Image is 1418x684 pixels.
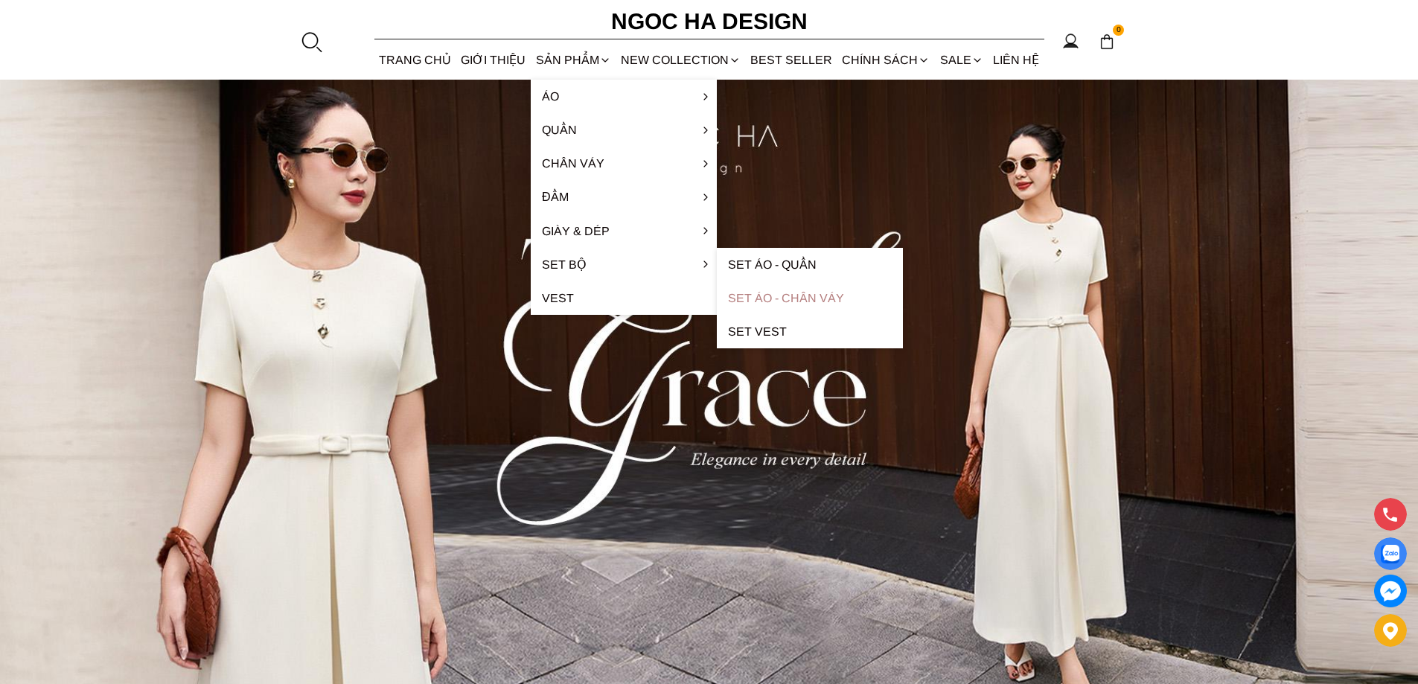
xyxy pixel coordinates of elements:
img: img-CART-ICON-ksit0nf1 [1099,33,1115,50]
a: Giày & Dép [531,214,717,248]
a: Chân váy [531,147,717,180]
a: Vest [531,281,717,315]
a: Áo [531,80,717,113]
span: 0 [1113,25,1125,36]
div: Chính sách [837,40,935,80]
a: Set Áo - Quần [717,248,903,281]
a: BEST SELLER [746,40,837,80]
a: SALE [935,40,988,80]
a: messenger [1374,575,1407,607]
a: TRANG CHỦ [374,40,456,80]
a: GIỚI THIỆU [456,40,531,80]
a: NEW COLLECTION [616,40,745,80]
a: Quần [531,113,717,147]
a: Set Bộ [531,248,717,281]
a: Set Vest [717,315,903,348]
a: Set Áo - Chân váy [717,281,903,315]
img: Display image [1381,545,1399,563]
a: LIÊN HỆ [988,40,1044,80]
a: Ngoc Ha Design [598,4,821,39]
a: Đầm [531,180,717,214]
a: Display image [1374,537,1407,570]
div: SẢN PHẨM [531,40,616,80]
